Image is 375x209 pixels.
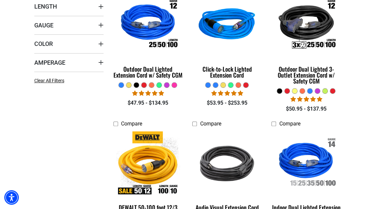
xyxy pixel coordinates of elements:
[34,21,53,29] span: Gauge
[191,131,263,195] img: black
[279,121,300,127] span: Compare
[200,121,221,127] span: Compare
[34,16,104,34] summary: Gauge
[192,99,262,107] div: $53.95 - $253.95
[290,96,322,102] span: 4.80 stars
[271,66,341,84] div: Outdoor Dual Lighted 3-Outlet Extension Cord w/ Safety CGM
[113,99,183,107] div: $47.95 - $134.95
[34,59,65,66] span: Amperage
[211,90,243,96] span: 4.87 stars
[121,121,142,127] span: Compare
[112,131,184,195] img: DEWALT 50-100 foot 12/3 Lighted Click-to-Lock CGM Extension Cord 15A SJTW
[34,40,53,48] span: Color
[132,90,164,96] span: 4.83 stars
[270,131,342,195] img: Indoor Dual Lighted Extension Cord w/ Safety CGM
[34,34,104,53] summary: Color
[113,66,183,78] div: Outdoor Dual Lighted Extension Cord w/ Safety CGM
[4,190,19,205] div: Accessibility Menu
[34,78,64,83] span: Clear All Filters
[34,77,67,84] a: Clear All Filters
[271,105,341,113] div: $50.95 - $137.95
[34,3,57,10] span: Length
[34,53,104,72] summary: Amperage
[192,66,262,78] div: Click-to-Lock Lighted Extension Cord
